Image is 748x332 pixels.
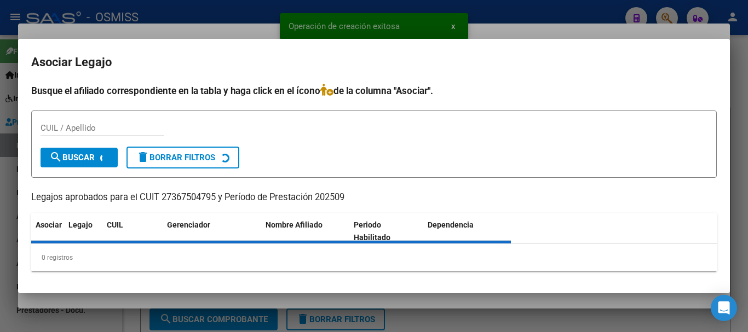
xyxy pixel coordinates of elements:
span: Asociar [36,220,62,229]
datatable-header-cell: Periodo Habilitado [349,213,423,249]
datatable-header-cell: Dependencia [423,213,511,249]
p: Legajos aprobados para el CUIT 27367504795 y Período de Prestación 202509 [31,191,717,205]
datatable-header-cell: Gerenciador [163,213,261,249]
datatable-header-cell: Nombre Afiliado [261,213,349,249]
button: Buscar [41,148,118,167]
span: Borrar Filtros [136,153,215,162]
datatable-header-cell: CUIL [102,213,163,249]
mat-icon: search [49,150,62,164]
span: Legajo [68,220,93,229]
div: Open Intercom Messenger [711,295,737,321]
span: Buscar [49,153,95,162]
h4: Busque el afiliado correspondiente en la tabla y haga click en el ícono de la columna "Asociar". [31,84,717,98]
button: Borrar Filtros [126,147,239,168]
div: 0 registros [31,244,717,271]
span: Gerenciador [167,220,210,229]
h2: Asociar Legajo [31,52,717,73]
span: Dependencia [428,220,474,229]
span: Nombre Afiliado [266,220,323,229]
span: Periodo Habilitado [354,220,390,242]
datatable-header-cell: Asociar [31,213,64,249]
datatable-header-cell: Legajo [64,213,102,249]
mat-icon: delete [136,150,149,164]
span: CUIL [107,220,123,229]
